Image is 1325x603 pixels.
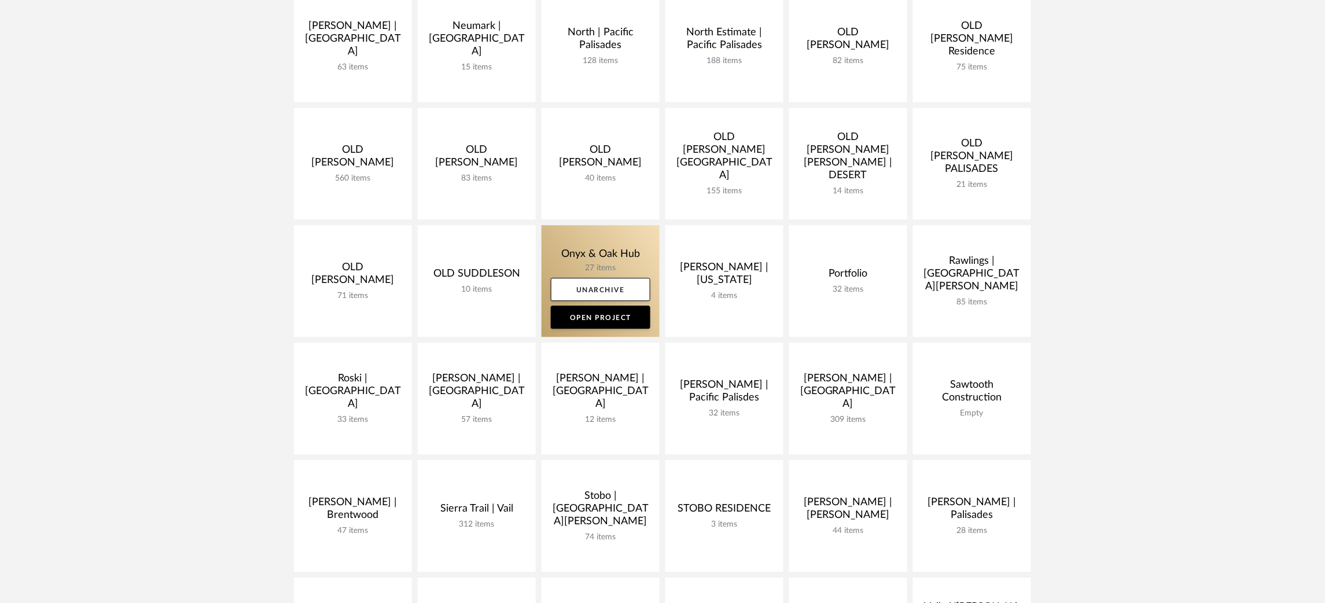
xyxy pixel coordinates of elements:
div: OLD [PERSON_NAME] [GEOGRAPHIC_DATA] [675,131,774,186]
div: 71 items [303,291,403,301]
div: Stobo | [GEOGRAPHIC_DATA][PERSON_NAME] [551,490,650,532]
div: 47 items [303,526,403,536]
div: 4 items [675,291,774,301]
div: 15 items [427,62,527,72]
div: OLD [PERSON_NAME] Residence [922,20,1022,62]
div: 3 items [675,520,774,530]
a: Unarchive [551,278,650,301]
a: Open Project [551,306,650,329]
div: [PERSON_NAME] | [GEOGRAPHIC_DATA] [303,20,403,62]
div: [PERSON_NAME] | [GEOGRAPHIC_DATA] [798,372,898,415]
div: OLD [PERSON_NAME] [PERSON_NAME] | DESERT [798,131,898,186]
div: OLD [PERSON_NAME] PALISADES [922,137,1022,180]
div: 188 items [675,56,774,66]
div: [PERSON_NAME] | [GEOGRAPHIC_DATA] [427,372,527,415]
div: 28 items [922,526,1022,536]
div: 44 items [798,526,898,536]
div: North | Pacific Palisades [551,26,650,56]
div: 21 items [922,180,1022,190]
div: 560 items [303,174,403,183]
div: STOBO RESIDENCE [675,502,774,520]
div: 155 items [675,186,774,196]
div: Rawlings | [GEOGRAPHIC_DATA][PERSON_NAME] [922,255,1022,297]
div: 33 items [303,415,403,425]
div: Sierra Trail | Vail [427,502,527,520]
div: 12 items [551,415,650,425]
div: OLD [PERSON_NAME] [427,144,527,174]
div: OLD SUDDLESON [427,267,527,285]
div: 128 items [551,56,650,66]
div: 32 items [675,409,774,418]
div: North Estimate | Pacific Palisades [675,26,774,56]
div: 312 items [427,520,527,530]
div: [PERSON_NAME] | Pacific Palisdes [675,378,774,409]
div: OLD [PERSON_NAME] [303,261,403,291]
div: Neumark | [GEOGRAPHIC_DATA] [427,20,527,62]
div: OLD [PERSON_NAME] [303,144,403,174]
div: [PERSON_NAME] | [US_STATE] [675,261,774,291]
div: Empty [922,409,1022,418]
div: OLD [PERSON_NAME] [798,26,898,56]
div: [PERSON_NAME] | [PERSON_NAME] [798,496,898,526]
div: 10 items [427,285,527,295]
div: 14 items [798,186,898,196]
div: 75 items [922,62,1022,72]
div: 85 items [922,297,1022,307]
div: OLD [PERSON_NAME] [551,144,650,174]
div: 74 items [551,532,650,542]
div: [PERSON_NAME] | [GEOGRAPHIC_DATA] [551,372,650,415]
div: 57 items [427,415,527,425]
div: 40 items [551,174,650,183]
div: [PERSON_NAME] | Brentwood [303,496,403,526]
div: Portfolio [798,267,898,285]
div: Sawtooth Construction [922,378,1022,409]
div: 83 items [427,174,527,183]
div: Roski | [GEOGRAPHIC_DATA] [303,372,403,415]
div: 309 items [798,415,898,425]
div: 32 items [798,285,898,295]
div: 63 items [303,62,403,72]
div: [PERSON_NAME] | Palisades [922,496,1022,526]
div: 82 items [798,56,898,66]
